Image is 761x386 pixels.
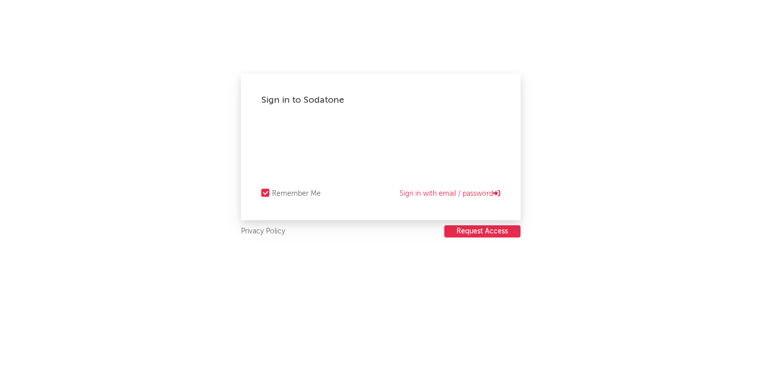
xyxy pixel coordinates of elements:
[272,188,321,200] div: Remember Me
[400,188,500,200] a: Sign in with email / password
[261,94,500,106] div: Sign in to Sodatone
[444,225,521,238] a: Request Access
[241,225,285,238] a: Privacy Policy
[444,225,521,237] button: Request Access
